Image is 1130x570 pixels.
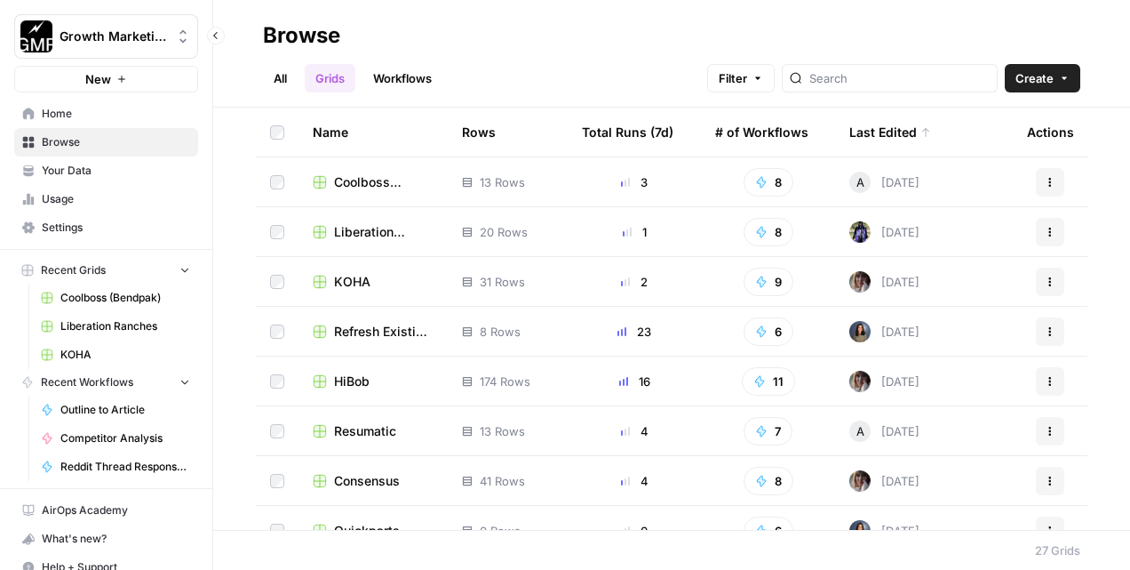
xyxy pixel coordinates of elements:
[14,14,198,59] button: Workspace: Growth Marketing Pro
[334,273,370,291] span: KOHA
[263,21,340,50] div: Browse
[849,321,919,342] div: [DATE]
[462,108,496,157] div: Rows
[313,373,434,390] a: HiBob
[334,472,400,490] span: Consensus
[362,64,442,92] a: Workflows
[719,69,747,87] span: Filter
[334,373,370,390] span: HiBob
[744,467,793,495] button: 8
[1005,64,1080,92] button: Create
[582,173,687,191] div: 3
[334,422,396,440] span: Resumatic
[33,312,198,341] a: Liberation Ranches
[334,323,434,341] span: Refresh Existing Content
[715,108,808,157] div: # of Workflows
[856,422,864,440] span: A
[582,522,687,540] div: 0
[480,472,525,490] span: 41 Rows
[849,108,931,157] div: Last Edited
[849,470,919,492] div: [DATE]
[60,430,190,446] span: Competitor Analysis
[334,522,400,540] span: Quickparts
[41,262,106,278] span: Recent Grids
[480,223,528,241] span: 20 Rows
[42,106,190,122] span: Home
[313,522,434,540] a: Quickparts
[42,220,190,236] span: Settings
[480,273,525,291] span: 31 Rows
[20,20,52,52] img: Growth Marketing Pro Logo
[33,341,198,369] a: KOHA
[744,218,793,246] button: 8
[60,290,190,306] span: Coolboss (Bendpak)
[313,223,434,241] a: Liberation Ranches
[14,100,198,128] a: Home
[33,424,198,453] a: Competitor Analysis
[313,273,434,291] a: KOHA
[334,173,434,191] span: Coolboss (Bendpak)
[305,64,355,92] a: Grids
[14,128,198,157] a: Browse
[582,223,687,241] div: 1
[582,472,687,490] div: 4
[849,221,919,243] div: [DATE]
[263,64,298,92] a: All
[14,66,198,92] button: New
[85,70,111,88] span: New
[41,374,133,390] span: Recent Workflows
[849,172,919,193] div: [DATE]
[849,470,871,492] img: rw7z87w77s6b6ah2potetxv1z3h6
[33,453,198,481] a: Reddit Thread Response Generator
[849,321,871,342] img: q840ambyqsdkpt4363qgssii3vef
[582,323,687,341] div: 23
[744,268,793,296] button: 9
[15,526,197,552] div: What's new?
[14,157,198,185] a: Your Data
[480,373,530,390] span: 174 Rows
[480,323,521,341] span: 8 Rows
[809,69,990,87] input: Search
[42,163,190,179] span: Your Data
[313,472,434,490] a: Consensus
[14,369,198,396] button: Recent Workflows
[313,108,434,157] div: Name
[60,402,190,418] span: Outline to Article
[849,271,871,293] img: rw7z87w77s6b6ah2potetxv1z3h6
[33,396,198,424] a: Outline to Article
[856,173,864,191] span: A
[14,185,198,213] a: Usage
[480,173,525,191] span: 13 Rows
[42,502,190,518] span: AirOps Academy
[849,371,919,392] div: [DATE]
[582,373,687,390] div: 16
[42,134,190,150] span: Browse
[582,108,673,157] div: Total Runs (7d)
[60,318,190,334] span: Liberation Ranches
[313,422,434,440] a: Resumatic
[33,284,198,312] a: Coolboss (Bendpak)
[313,323,434,341] a: Refresh Existing Content
[849,221,871,243] img: 1kulrwws7z7uriwfyvd2p64fmt1m
[849,520,919,542] div: [DATE]
[1035,542,1080,559] div: 27 Grids
[60,28,167,45] span: Growth Marketing Pro
[14,257,198,284] button: Recent Grids
[744,517,793,545] button: 6
[14,525,198,553] button: What's new?
[60,459,190,475] span: Reddit Thread Response Generator
[707,64,775,92] button: Filter
[14,496,198,525] a: AirOps Academy
[849,520,871,542] img: q840ambyqsdkpt4363qgssii3vef
[480,422,525,440] span: 13 Rows
[1027,108,1074,157] div: Actions
[60,347,190,363] span: KOHA
[744,317,793,346] button: 6
[582,273,687,291] div: 2
[14,213,198,242] a: Settings
[42,191,190,207] span: Usage
[742,367,795,396] button: 11
[334,223,434,241] span: Liberation Ranches
[849,271,919,293] div: [DATE]
[744,417,792,446] button: 7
